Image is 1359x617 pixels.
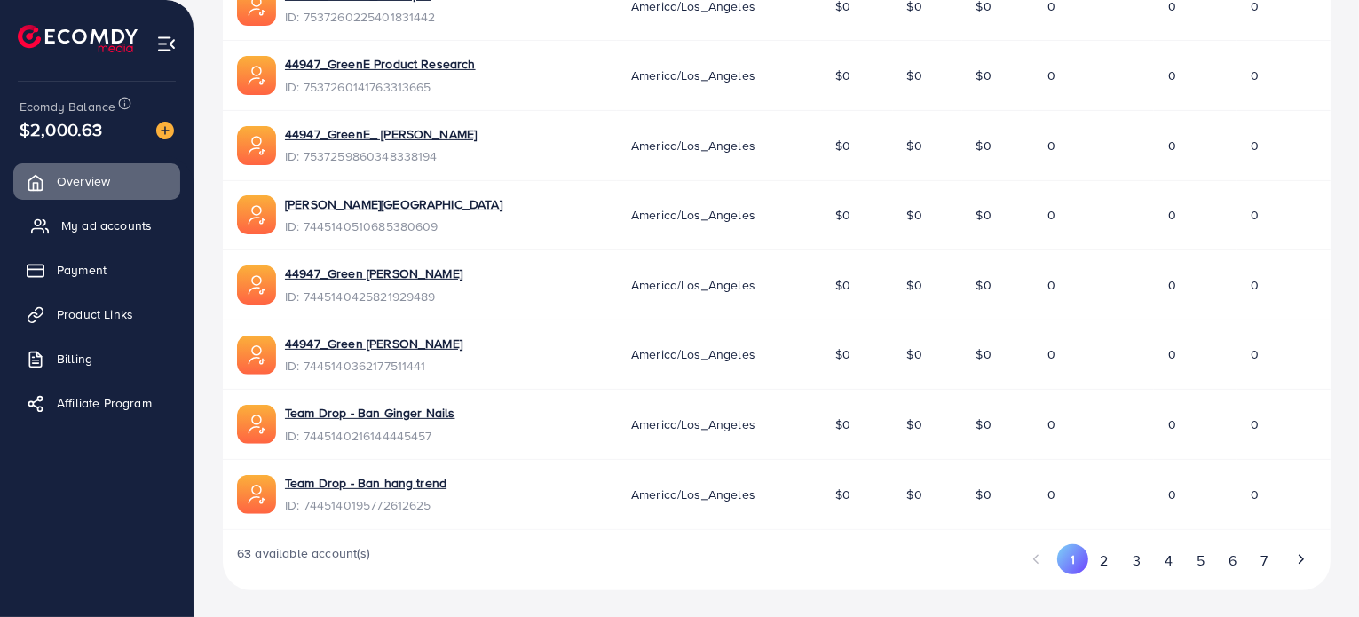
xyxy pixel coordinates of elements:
span: Billing [57,350,92,368]
span: 0 [1168,415,1176,433]
span: ID: 7537259860348338194 [285,147,477,165]
span: ID: 7445140510685380609 [285,218,502,235]
span: 0 [1047,415,1055,433]
a: Billing [13,341,180,376]
span: $0 [907,206,922,224]
span: 0 [1168,137,1176,154]
span: 0 [1168,206,1176,224]
span: My ad accounts [61,217,152,234]
span: 0 [1168,67,1176,84]
span: America/Los_Angeles [631,276,755,294]
span: Product Links [57,305,133,323]
img: ic-ads-acc.e4c84228.svg [237,336,276,375]
span: $0 [835,415,850,433]
img: ic-ads-acc.e4c84228.svg [237,265,276,305]
span: $0 [976,415,992,433]
img: ic-ads-acc.e4c84228.svg [237,56,276,95]
button: Go to page 4 [1152,544,1184,577]
a: 44947_Green [PERSON_NAME] [285,335,462,352]
span: 0 [1047,345,1055,363]
span: 0 [1251,415,1259,433]
a: Team Drop - Ban hang trend [285,474,446,492]
span: ID: 7445140216144445457 [285,427,454,445]
span: 0 [1251,276,1259,294]
button: Go to page 7 [1249,544,1280,577]
span: Payment [57,261,107,279]
img: logo [18,25,138,52]
span: 0 [1251,206,1259,224]
span: $0 [976,486,992,503]
span: 0 [1047,67,1055,84]
a: Payment [13,252,180,288]
span: Overview [57,172,110,190]
span: 0 [1251,345,1259,363]
button: Go to page 5 [1185,544,1217,577]
span: 0 [1251,137,1259,154]
span: ID: 7537260141763313665 [285,78,476,96]
a: Overview [13,163,180,199]
span: 0 [1251,67,1259,84]
button: Go to page 2 [1088,544,1120,577]
span: $2,000.63 [20,116,102,142]
a: 44947_Green [PERSON_NAME] [285,265,462,282]
span: $0 [976,67,992,84]
span: 0 [1047,137,1055,154]
span: 0 [1047,486,1055,503]
ul: Pagination [1021,544,1316,577]
span: $0 [835,206,850,224]
span: ID: 7445140195772612625 [285,496,446,514]
span: ID: 7445140425821929489 [285,288,462,305]
a: 44947_GreenE_ [PERSON_NAME] [285,125,477,143]
span: America/Los_Angeles [631,345,755,363]
span: $0 [835,486,850,503]
iframe: Chat [1284,537,1346,604]
span: ID: 7537260225401831442 [285,8,436,26]
a: Team Drop - Ban Ginger Nails [285,404,454,422]
span: 0 [1047,206,1055,224]
span: $0 [835,276,850,294]
span: 0 [1047,276,1055,294]
span: $0 [907,276,922,294]
span: $0 [907,486,922,503]
span: $0 [835,67,850,84]
button: Go to page 3 [1120,544,1152,577]
span: 0 [1168,486,1176,503]
span: America/Los_Angeles [631,486,755,503]
span: America/Los_Angeles [631,67,755,84]
span: Affiliate Program [57,394,152,412]
span: $0 [976,276,992,294]
span: $0 [907,67,922,84]
span: America/Los_Angeles [631,415,755,433]
span: ID: 7445140362177511441 [285,357,462,375]
span: America/Los_Angeles [631,206,755,224]
span: $0 [835,345,850,363]
span: $0 [907,137,922,154]
a: [PERSON_NAME][GEOGRAPHIC_DATA] [285,195,502,213]
span: $0 [976,206,992,224]
span: $0 [907,345,922,363]
a: Affiliate Program [13,385,180,421]
span: 0 [1168,276,1176,294]
button: Go to page 6 [1217,544,1249,577]
span: 0 [1168,345,1176,363]
span: Ecomdy Balance [20,98,115,115]
span: $0 [835,137,850,154]
img: ic-ads-acc.e4c84228.svg [237,126,276,165]
button: Go to page 1 [1057,544,1088,574]
img: ic-ads-acc.e4c84228.svg [237,405,276,444]
img: menu [156,34,177,54]
a: My ad accounts [13,208,180,243]
span: $0 [976,137,992,154]
span: $0 [976,345,992,363]
img: ic-ads-acc.e4c84228.svg [237,475,276,514]
span: 63 available account(s) [237,544,371,577]
img: image [156,122,174,139]
a: Product Links [13,297,180,332]
span: America/Los_Angeles [631,137,755,154]
span: $0 [907,415,922,433]
span: 0 [1251,486,1259,503]
img: ic-ads-acc.e4c84228.svg [237,195,276,234]
a: 44947_GreenE Product Research [285,55,476,73]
